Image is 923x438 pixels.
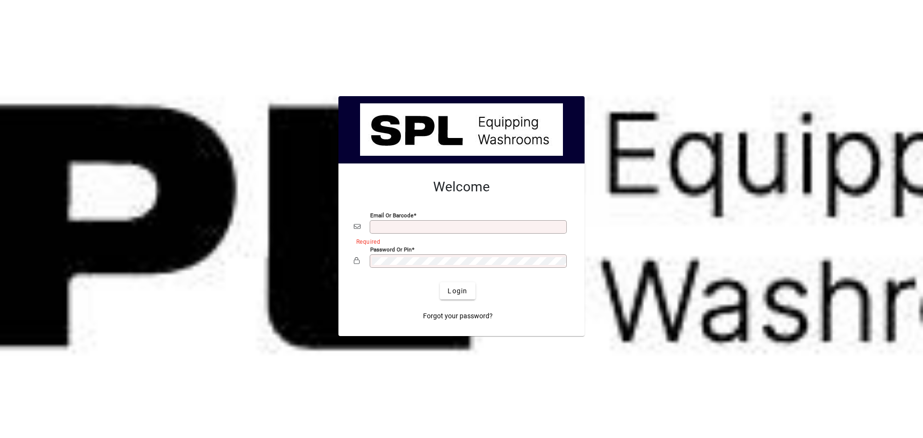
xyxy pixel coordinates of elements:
button: Login [440,282,475,300]
span: Forgot your password? [423,311,493,321]
mat-error: Required [356,236,561,246]
mat-label: Password or Pin [370,246,412,253]
span: Login [448,286,467,296]
mat-label: Email or Barcode [370,212,413,219]
h2: Welcome [354,179,569,195]
a: Forgot your password? [419,307,497,325]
